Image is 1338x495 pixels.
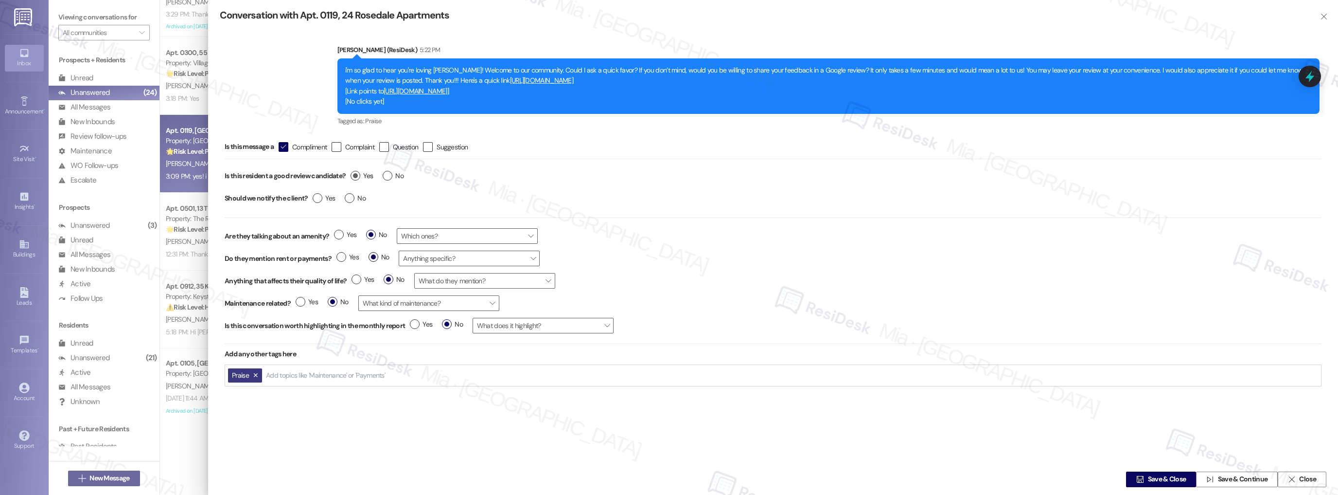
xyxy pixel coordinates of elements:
[336,252,359,262] span: Yes
[225,254,332,264] label: Do they mention rent or payments?
[328,297,349,307] span: No
[220,9,1304,22] div: Conversation with Apt. 0119, 24 Rosedale Apartments
[384,87,447,95] a: [URL][DOMAIN_NAME]
[296,297,318,307] span: Yes
[473,318,614,333] span: What does it highlight?
[1288,476,1295,483] i: 
[1218,475,1268,485] span: Save & Continue
[417,45,440,55] div: 5:22 PM
[345,65,1312,107] div: i'm so glad to hear you're loving [PERSON_NAME]! Welcome to our community. Could I ask a quick fa...
[225,231,329,241] label: Are they talking about an amenity?
[225,168,346,183] label: Is this resident a good review candidate?
[1299,475,1316,485] span: Close
[225,276,347,286] label: Anything that affects their quality of life?
[1206,476,1214,483] i: 
[1320,13,1327,20] i: 
[266,371,387,380] input: Add topics like 'Maintenance' or 'Payments'
[351,171,373,181] span: Yes
[414,273,555,289] span: What do they mention?
[1278,472,1326,487] button: Close
[292,142,327,152] span: Compliment
[365,117,381,125] span: Praise
[280,142,286,152] i: 
[410,319,432,330] span: Yes
[225,298,291,309] label: Maintenance related?
[337,114,1320,128] div: Tagged as:
[345,142,374,152] span: Complaint
[337,45,1320,58] div: [PERSON_NAME] (ResiDesk)
[437,142,468,152] span: Suggestion
[510,76,573,85] a: [URL][DOMAIN_NAME]
[334,230,356,240] span: Yes
[352,275,374,285] span: Yes
[442,319,463,330] span: No
[1136,476,1144,483] i: 
[397,228,538,244] span: Which ones?
[383,171,404,181] span: No
[313,193,335,203] span: Yes
[228,368,262,383] button: Praise
[225,344,1321,364] div: Add any other tags here
[1196,472,1278,487] button: Save & Continue
[399,251,540,266] span: Anything specific?
[366,230,387,240] span: No
[393,142,418,152] span: Question
[225,321,405,331] label: Is this conversation worth highlighting in the monthly report
[1126,472,1196,487] button: Save & Close
[1148,475,1186,485] span: Save & Close
[345,193,366,203] span: No
[225,142,274,152] span: Is this message a
[384,275,405,285] span: No
[232,371,249,380] span: Praise
[225,191,308,206] label: Should we notify the client?
[358,295,499,311] span: What kind of maintenance?
[369,252,389,262] span: No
